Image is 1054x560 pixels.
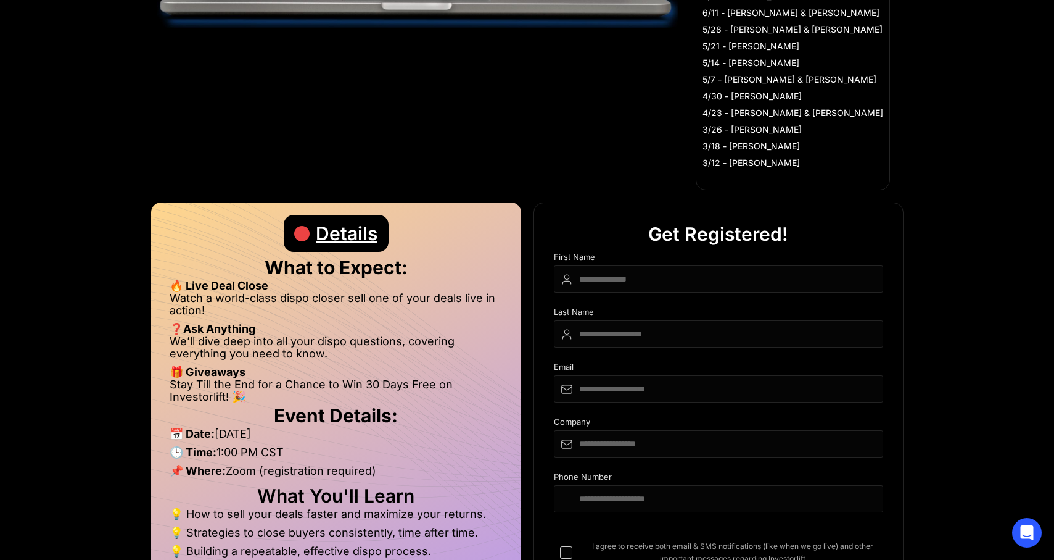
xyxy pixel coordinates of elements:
[170,464,226,477] strong: 📌 Where:
[170,508,503,527] li: 💡 How to sell your deals faster and maximize your returns.
[170,279,268,292] strong: 🔥 Live Deal Close
[648,215,788,253] div: Get Registered!
[170,446,503,465] li: 1:00 PM CST
[170,490,503,502] h2: What You'll Learn
[170,427,215,440] strong: 📅 Date:
[170,465,503,483] li: Zoom (registration required)
[170,335,503,366] li: We’ll dive deep into all your dispo questions, covering everything you need to know.
[265,256,408,278] strong: What to Expect:
[554,472,883,485] div: Phone Number
[170,527,503,545] li: 💡 Strategies to close buyers consistently, time after time.
[170,378,503,403] li: Stay Till the End for a Chance to Win 30 Days Free on Investorlift! 🎉
[170,366,245,378] strong: 🎁 Giveaways
[554,307,883,320] div: Last Name
[170,446,216,459] strong: 🕒 Time:
[170,428,503,446] li: [DATE]
[316,215,377,252] div: Details
[554,417,883,430] div: Company
[170,322,255,335] strong: ❓Ask Anything
[1012,518,1042,548] div: Open Intercom Messenger
[170,545,503,558] li: 💡 Building a repeatable, effective dispo process.
[274,404,398,427] strong: Event Details:
[170,292,503,323] li: Watch a world-class dispo closer sell one of your deals live in action!
[554,362,883,375] div: Email
[554,253,883,265] div: First Name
